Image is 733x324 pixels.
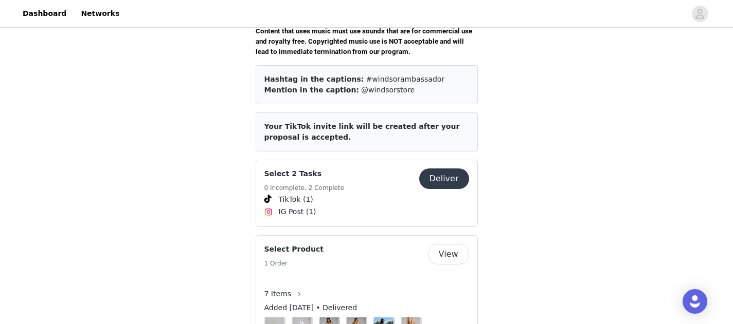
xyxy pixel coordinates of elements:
h5: 1 Order [264,259,324,268]
div: Select 2 Tasks [256,160,478,227]
span: @windsorstore [361,86,415,94]
h5: 0 Incomplete, 2 Complete [264,183,345,193]
h4: Select Product [264,244,324,255]
span: IG Post (1) [279,206,316,217]
button: Deliver [419,168,469,189]
div: avatar [695,6,705,22]
button: View [428,244,469,264]
span: 7 Items [264,289,292,299]
span: TikTok (1) [279,194,313,205]
div: Open Intercom Messenger [683,289,707,314]
span: #windsorambassador [366,75,445,83]
span: Your TikTok invite link will be created after your proposal is accepted. [264,122,460,141]
a: Networks [75,2,126,25]
span: Content that uses music must use sounds that are for commercial use and royalty free. Copyrighted... [256,27,474,55]
span: Added [DATE] • Delivered [264,302,357,313]
h4: Select 2 Tasks [264,168,345,179]
a: Dashboard [16,2,73,25]
span: Mention in the caption: [264,86,359,94]
span: Hashtag in the captions: [264,75,364,83]
img: Instagram Icon [264,208,273,216]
